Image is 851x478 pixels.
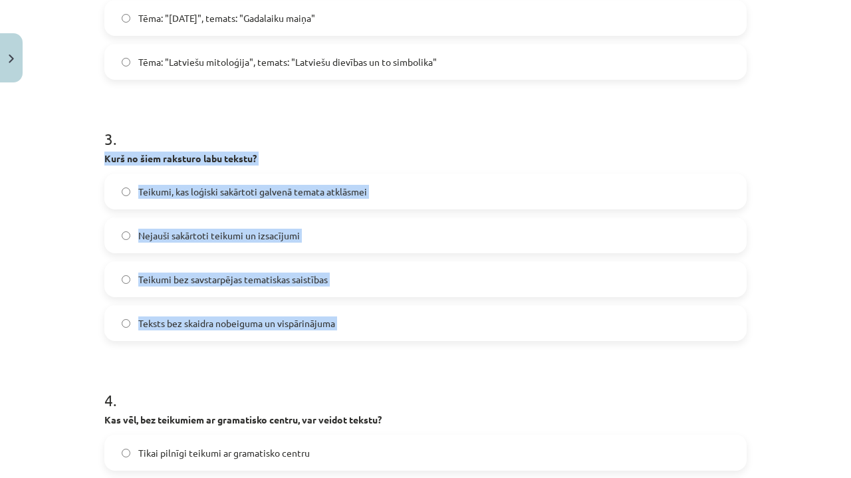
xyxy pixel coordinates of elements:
[104,368,747,409] h1: 4 .
[122,14,130,23] input: Tēma: "[DATE]", temats: "Gadalaiku maiņa"
[104,152,257,164] b: Kurš no šiem raksturo labu tekstu?
[122,449,130,457] input: Tikai pilnīgi teikumi ar gramatisko centru
[138,229,300,243] span: Nejauši sakārtoti teikumi un izsacījumi
[104,106,747,148] h1: 3 .
[122,319,130,328] input: Teksts bez skaidra nobeiguma un vispārinājuma
[138,185,367,199] span: Teikumi, kas loģiski sakārtoti galvenā temata atklāsmei
[122,231,130,240] input: Nejauši sakārtoti teikumi un izsacījumi
[138,273,328,287] span: Teikumi bez savstarpējas tematiskas saistības
[122,275,130,284] input: Teikumi bez savstarpējas tematiskas saistības
[138,55,437,69] span: Tēma: "Latviešu mitoloģija", temats: "Latviešu dievības un to simbolika"
[138,446,310,460] span: Tikai pilnīgi teikumi ar gramatisko centru
[122,58,130,66] input: Tēma: "Latviešu mitoloģija", temats: "Latviešu dievības un to simbolika"
[104,414,382,425] b: Kas vēl, bez teikumiem ar gramatisko centru, var veidot tekstu?
[138,11,315,25] span: Tēma: "[DATE]", temats: "Gadalaiku maiņa"
[122,187,130,196] input: Teikumi, kas loģiski sakārtoti galvenā temata atklāsmei
[138,316,335,330] span: Teksts bez skaidra nobeiguma un vispārinājuma
[9,55,14,63] img: icon-close-lesson-0947bae3869378f0d4975bcd49f059093ad1ed9edebbc8119c70593378902aed.svg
